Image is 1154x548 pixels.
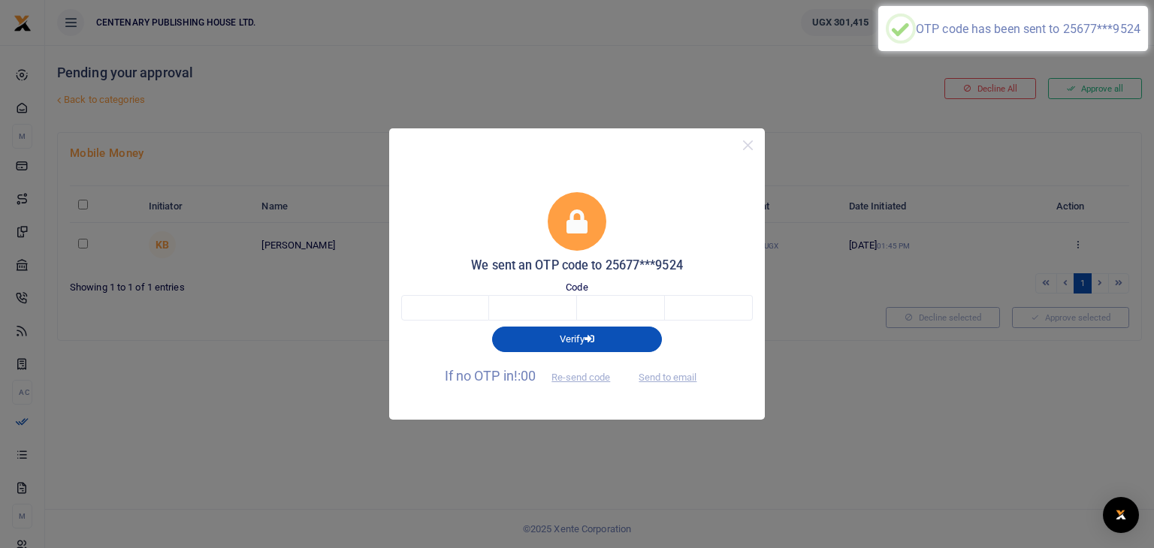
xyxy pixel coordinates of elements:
label: Code [566,280,588,295]
span: If no OTP in [445,368,624,384]
button: Close [737,134,759,156]
button: Verify [492,327,662,352]
div: Open Intercom Messenger [1103,497,1139,533]
div: OTP code has been sent to 25677***9524 [916,22,1140,36]
h5: We sent an OTP code to 25677***9524 [401,258,753,273]
span: !:00 [514,368,536,384]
